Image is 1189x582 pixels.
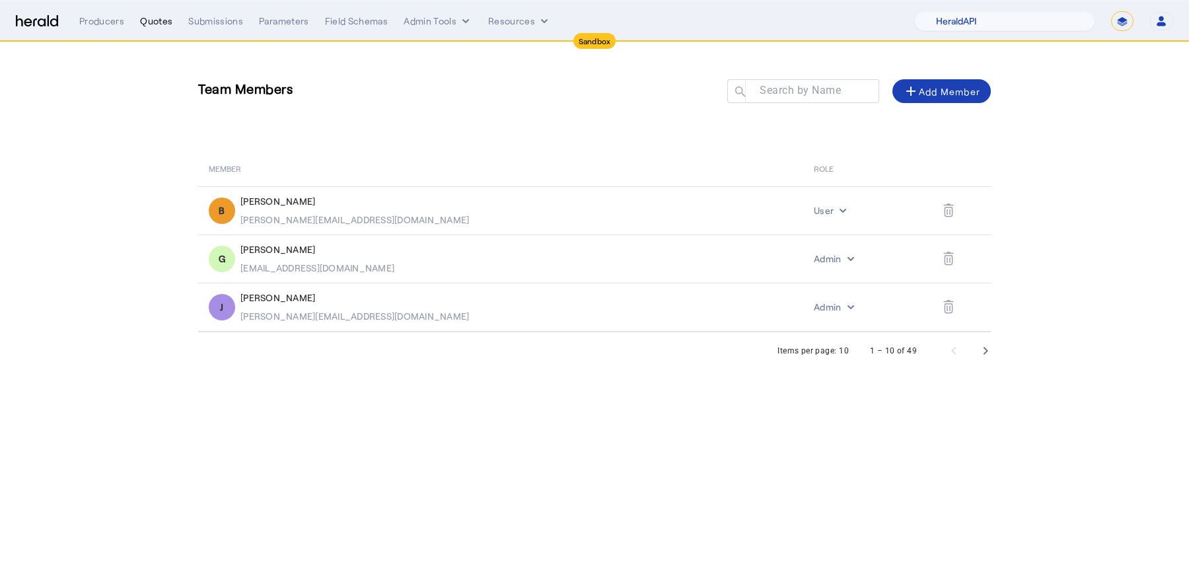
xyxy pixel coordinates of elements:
[760,84,841,96] mat-label: Search by Name
[727,85,750,101] mat-icon: search
[870,344,917,357] div: 1 – 10 of 49
[240,195,469,208] div: [PERSON_NAME]
[240,213,469,227] div: [PERSON_NAME][EMAIL_ADDRESS][DOMAIN_NAME]
[240,243,394,256] div: [PERSON_NAME]
[573,33,616,49] div: Sandbox
[488,15,551,28] button: Resources dropdown menu
[325,15,388,28] div: Field Schemas
[140,15,172,28] div: Quotes
[777,344,836,357] div: Items per page:
[198,79,293,118] h3: Team Members
[814,252,857,266] button: internal dropdown menu
[198,149,991,332] table: Table view of all platform users
[209,294,235,320] div: J
[892,79,991,103] button: Add Member
[16,15,58,28] img: Herald Logo
[240,291,469,305] div: [PERSON_NAME]
[240,262,394,275] div: [EMAIL_ADDRESS][DOMAIN_NAME]
[814,301,857,314] button: internal dropdown menu
[209,198,235,224] div: B
[209,161,242,174] span: MEMBER
[259,15,309,28] div: Parameters
[404,15,472,28] button: internal dropdown menu
[839,344,849,357] div: 10
[209,246,235,272] div: G
[903,83,919,99] mat-icon: add
[903,83,981,99] div: Add Member
[240,310,469,323] div: [PERSON_NAME][EMAIL_ADDRESS][DOMAIN_NAME]
[814,161,834,174] span: ROLE
[970,335,1001,367] button: Next page
[814,204,849,217] button: internal dropdown menu
[188,15,243,28] div: Submissions
[79,15,124,28] div: Producers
